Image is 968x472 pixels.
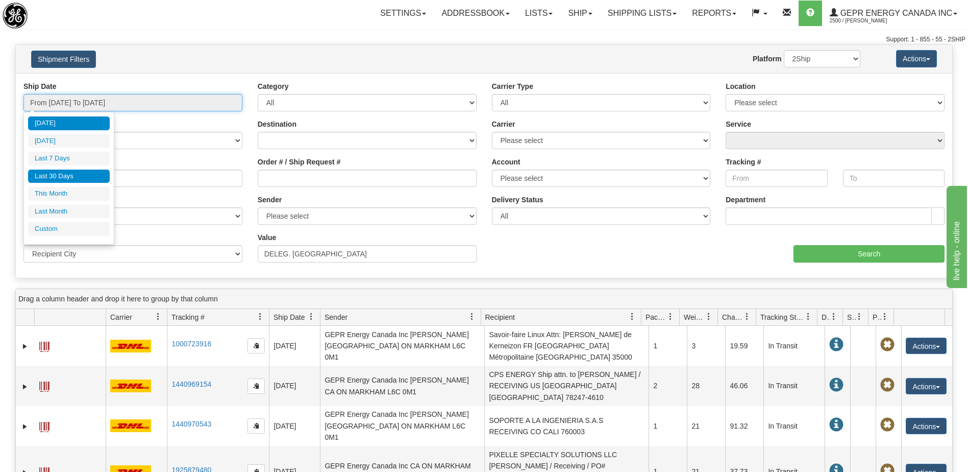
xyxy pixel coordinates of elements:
[492,81,533,91] label: Carrier Type
[258,119,296,129] label: Destination
[800,308,817,325] a: Tracking Status filter column settings
[269,326,320,366] td: [DATE]
[822,1,965,26] a: GEPR Energy Canada Inc 2500 / [PERSON_NAME]
[906,418,947,434] button: Actions
[684,1,744,26] a: Reports
[700,308,717,325] a: Weight filter column settings
[822,312,830,322] span: Delivery Status
[793,245,945,263] input: Search
[492,195,543,205] label: Delivery Status
[829,338,843,352] span: In Transit
[16,289,952,309] div: grid grouping header
[725,366,763,406] td: 46.06
[649,366,687,406] td: 2
[258,157,341,167] label: Order # / Ship Request #
[600,1,684,26] a: Shipping lists
[843,170,945,187] input: To
[247,338,265,353] button: Copy to clipboard
[726,157,761,167] label: Tracking #
[3,35,965,44] div: Support: 1 - 855 - 55 - 2SHIP
[726,195,765,205] label: Department
[252,308,269,325] a: Tracking # filter column settings
[484,406,649,446] td: SOPORTE A LA INGENIERIA S.A.S RECEIVING CO CALI 760003
[28,134,110,148] li: [DATE]
[23,81,57,91] label: Ship Date
[838,9,952,17] span: GEPR Energy Canada Inc
[760,312,805,322] span: Tracking Status
[896,50,937,67] button: Actions
[876,308,893,325] a: Pickup Status filter column settings
[722,312,743,322] span: Charge
[906,338,947,354] button: Actions
[110,419,151,432] img: 7 - DHL_Worldwide
[738,308,756,325] a: Charge filter column settings
[303,308,320,325] a: Ship Date filter column settings
[110,380,151,392] img: 7 - DHL_Worldwide
[492,119,515,129] label: Carrier
[484,366,649,406] td: CPS ENERGY Ship attn. to [PERSON_NAME] / RECEIVING US [GEOGRAPHIC_DATA] [GEOGRAPHIC_DATA] 78247-4610
[434,1,517,26] a: Addressbook
[829,378,843,392] span: In Transit
[726,170,827,187] input: From
[20,382,30,392] a: Expand
[830,16,906,26] span: 2500 / [PERSON_NAME]
[847,312,856,322] span: Shipment Issues
[373,1,434,26] a: Settings
[28,116,110,130] li: [DATE]
[517,1,560,26] a: Lists
[646,312,667,322] span: Packages
[485,312,515,322] span: Recipient
[687,326,725,366] td: 3
[880,338,895,352] span: Pickup Not Assigned
[492,157,520,167] label: Account
[687,366,725,406] td: 28
[662,308,679,325] a: Packages filter column settings
[753,54,782,64] label: Platform
[8,6,94,18] div: live help - online
[269,366,320,406] td: [DATE]
[171,340,211,348] a: 1000723916
[28,170,110,183] li: Last 30 Days
[463,308,481,325] a: Sender filter column settings
[687,406,725,446] td: 21
[110,312,132,322] span: Carrier
[171,420,211,428] a: 1440970543
[649,326,687,366] td: 1
[150,308,167,325] a: Carrier filter column settings
[320,326,484,366] td: GEPR Energy Canada Inc [PERSON_NAME] [GEOGRAPHIC_DATA] ON MARKHAM L6C 0M1
[39,417,49,434] a: Label
[906,378,947,394] button: Actions
[726,119,751,129] label: Service
[28,222,110,236] li: Custom
[825,308,842,325] a: Delivery Status filter column settings
[31,51,96,68] button: Shipment Filters
[3,3,28,29] img: logo2500.jpg
[725,326,763,366] td: 19.59
[110,340,151,352] img: 7 - DHL_Worldwide
[247,418,265,434] button: Copy to clipboard
[20,421,30,432] a: Expand
[20,341,30,351] a: Expand
[763,326,825,366] td: In Transit
[851,308,868,325] a: Shipment Issues filter column settings
[880,378,895,392] span: Pickup Not Assigned
[171,312,205,322] span: Tracking #
[560,1,600,26] a: Ship
[649,406,687,446] td: 1
[39,337,49,353] a: Label
[325,312,348,322] span: Sender
[829,418,843,432] span: In Transit
[880,418,895,432] span: Pickup Not Assigned
[28,187,110,201] li: This Month
[28,205,110,219] li: Last Month
[484,326,649,366] td: Savoir-faire Linux Attn: [PERSON_NAME] de Kerneizon FR [GEOGRAPHIC_DATA] Métropolitaine [GEOGRAPH...
[320,406,484,446] td: GEPR Energy Canada Inc [PERSON_NAME] [GEOGRAPHIC_DATA] ON MARKHAM L6C 0M1
[873,312,881,322] span: Pickup Status
[945,184,967,288] iframe: chat widget
[269,406,320,446] td: [DATE]
[258,195,282,205] label: Sender
[726,81,755,91] label: Location
[274,312,305,322] span: Ship Date
[247,379,265,394] button: Copy to clipboard
[320,366,484,406] td: GEPR Energy Canada Inc [PERSON_NAME] CA ON MARKHAM L6C 0M1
